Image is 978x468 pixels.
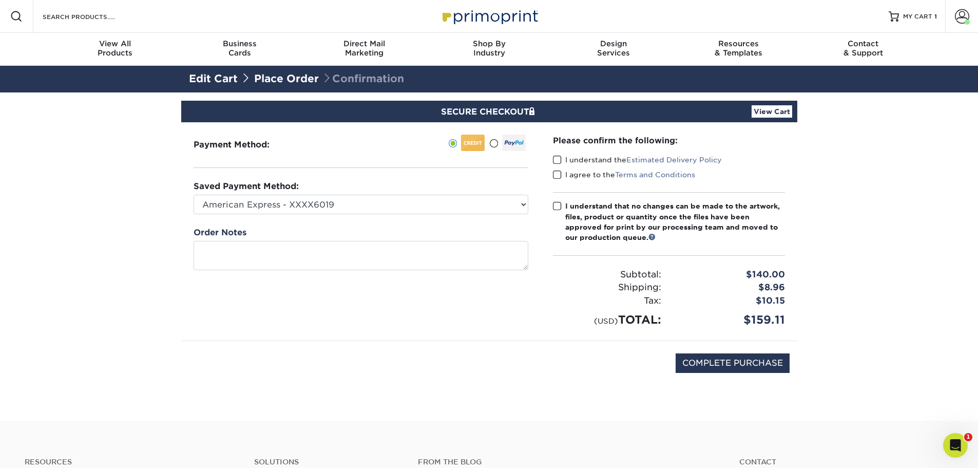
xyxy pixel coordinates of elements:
[676,353,790,373] input: COMPLETE PURCHASE
[669,281,793,294] div: $8.96
[438,5,541,27] img: Primoprint
[254,72,319,85] a: Place Order
[964,433,972,441] span: 1
[943,433,968,458] iframe: Intercom live chat
[551,39,676,48] span: Design
[254,458,402,466] h4: Solutions
[25,458,239,466] h4: Resources
[302,39,427,58] div: Marketing
[545,281,669,294] div: Shipping:
[565,201,785,243] div: I understand that no changes can be made to the artwork, files, product or quantity once the file...
[551,39,676,58] div: Services
[427,39,551,48] span: Shop By
[903,12,932,21] span: MY CART
[752,105,792,118] a: View Cart
[553,170,695,180] label: I agree to the
[626,156,722,164] a: Estimated Delivery Policy
[53,39,178,48] span: View All
[801,39,926,48] span: Contact
[441,107,538,117] span: SECURE CHECKOUT
[669,268,793,282] div: $140.00
[553,155,722,165] label: I understand the
[53,33,178,66] a: View AllProducts
[177,39,302,48] span: Business
[427,33,551,66] a: Shop ByIndustry
[801,33,926,66] a: Contact& Support
[615,171,695,179] a: Terms and Conditions
[194,140,295,149] h3: Payment Method:
[594,316,618,325] small: (USD)
[194,227,246,239] label: Order Notes
[545,294,669,308] div: Tax:
[676,33,801,66] a: Resources& Templates
[302,39,427,48] span: Direct Mail
[189,353,240,384] img: DigiCert Secured Site Seal
[676,39,801,58] div: & Templates
[545,311,669,328] div: TOTAL:
[302,33,427,66] a: Direct MailMarketing
[418,458,712,466] h4: From the Blog
[53,39,178,58] div: Products
[42,10,142,23] input: SEARCH PRODUCTS.....
[545,268,669,282] div: Subtotal:
[669,311,793,328] div: $159.11
[669,294,793,308] div: $10.15
[934,13,937,20] span: 1
[427,39,551,58] div: Industry
[194,180,299,193] label: Saved Payment Method:
[676,39,801,48] span: Resources
[322,72,404,85] span: Confirmation
[801,39,926,58] div: & Support
[189,72,238,85] a: Edit Cart
[739,458,953,466] a: Contact
[177,39,302,58] div: Cards
[177,33,302,66] a: BusinessCards
[551,33,676,66] a: DesignServices
[553,135,785,146] div: Please confirm the following:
